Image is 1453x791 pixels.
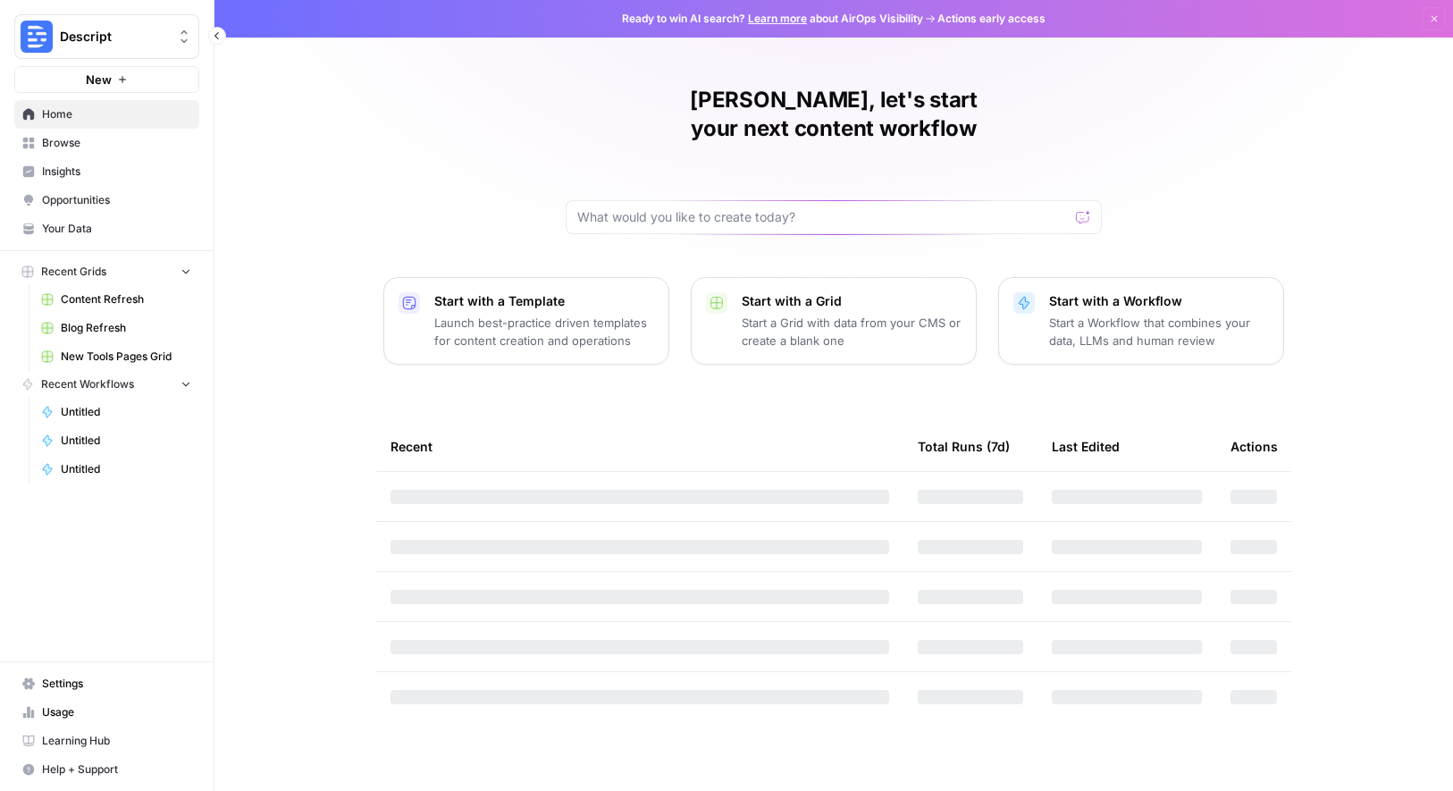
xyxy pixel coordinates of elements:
[42,762,191,778] span: Help + Support
[42,106,191,122] span: Home
[61,349,191,365] span: New Tools Pages Grid
[60,28,168,46] span: Descript
[14,215,199,243] a: Your Data
[1052,422,1120,471] div: Last Edited
[1049,314,1269,349] p: Start a Workflow that combines your data, LLMs and human review
[41,376,134,392] span: Recent Workflows
[391,422,889,471] div: Recent
[748,12,807,25] a: Learn more
[33,455,199,484] a: Untitled
[41,264,106,280] span: Recent Grids
[918,422,1010,471] div: Total Runs (7d)
[33,426,199,455] a: Untitled
[42,704,191,720] span: Usage
[14,258,199,285] button: Recent Grids
[61,320,191,336] span: Blog Refresh
[14,100,199,129] a: Home
[691,277,977,365] button: Start with a GridStart a Grid with data from your CMS or create a blank one
[21,21,53,53] img: Descript Logo
[622,11,923,27] span: Ready to win AI search? about AirOps Visibility
[42,164,191,180] span: Insights
[14,129,199,157] a: Browse
[42,676,191,692] span: Settings
[86,71,112,88] span: New
[33,342,199,371] a: New Tools Pages Grid
[61,433,191,449] span: Untitled
[42,221,191,237] span: Your Data
[998,277,1284,365] button: Start with a WorkflowStart a Workflow that combines your data, LLMs and human review
[937,11,1046,27] span: Actions early access
[434,292,654,310] p: Start with a Template
[566,86,1102,143] h1: [PERSON_NAME], let's start your next content workflow
[742,292,962,310] p: Start with a Grid
[61,461,191,477] span: Untitled
[577,208,1069,226] input: What would you like to create today?
[14,14,199,59] button: Workspace: Descript
[61,291,191,307] span: Content Refresh
[434,314,654,349] p: Launch best-practice driven templates for content creation and operations
[14,669,199,698] a: Settings
[42,135,191,151] span: Browse
[14,698,199,727] a: Usage
[42,192,191,208] span: Opportunities
[33,314,199,342] a: Blog Refresh
[33,285,199,314] a: Content Refresh
[14,755,199,784] button: Help + Support
[14,186,199,215] a: Opportunities
[14,66,199,93] button: New
[14,727,199,755] a: Learning Hub
[383,277,669,365] button: Start with a TemplateLaunch best-practice driven templates for content creation and operations
[742,314,962,349] p: Start a Grid with data from your CMS or create a blank one
[14,371,199,398] button: Recent Workflows
[14,157,199,186] a: Insights
[61,404,191,420] span: Untitled
[33,398,199,426] a: Untitled
[1049,292,1269,310] p: Start with a Workflow
[1230,422,1278,471] div: Actions
[42,733,191,749] span: Learning Hub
